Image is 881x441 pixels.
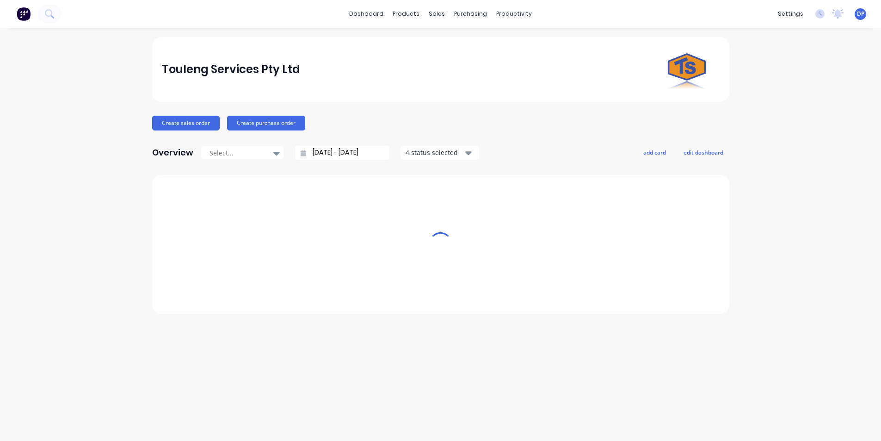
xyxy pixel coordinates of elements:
[654,37,719,102] img: Touleng Services Pty Ltd
[492,7,536,21] div: productivity
[424,7,450,21] div: sales
[152,143,193,162] div: Overview
[17,7,31,21] img: Factory
[450,7,492,21] div: purchasing
[400,146,479,160] button: 4 status selected
[227,116,305,130] button: Create purchase order
[388,7,424,21] div: products
[345,7,388,21] a: dashboard
[152,116,220,130] button: Create sales order
[637,146,672,158] button: add card
[678,146,729,158] button: edit dashboard
[162,60,300,79] div: Touleng Services Pty Ltd
[773,7,808,21] div: settings
[857,10,864,18] span: DP
[406,148,464,157] div: 4 status selected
